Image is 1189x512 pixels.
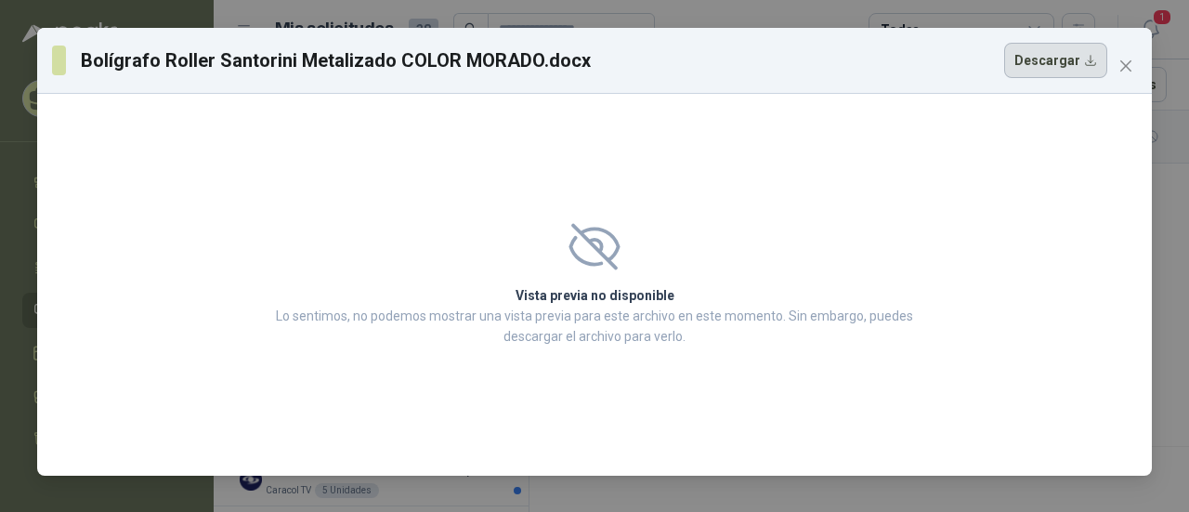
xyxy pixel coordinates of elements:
h3: Bolígrafo Roller Santorini Metalizado COLOR MORADO.docx [81,46,592,74]
button: Close [1111,51,1141,81]
span: close [1118,59,1133,73]
button: Descargar [1004,43,1107,78]
p: Lo sentimos, no podemos mostrar una vista previa para este archivo en este momento. Sin embargo, ... [270,306,919,347]
h2: Vista previa no disponible [270,285,919,306]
